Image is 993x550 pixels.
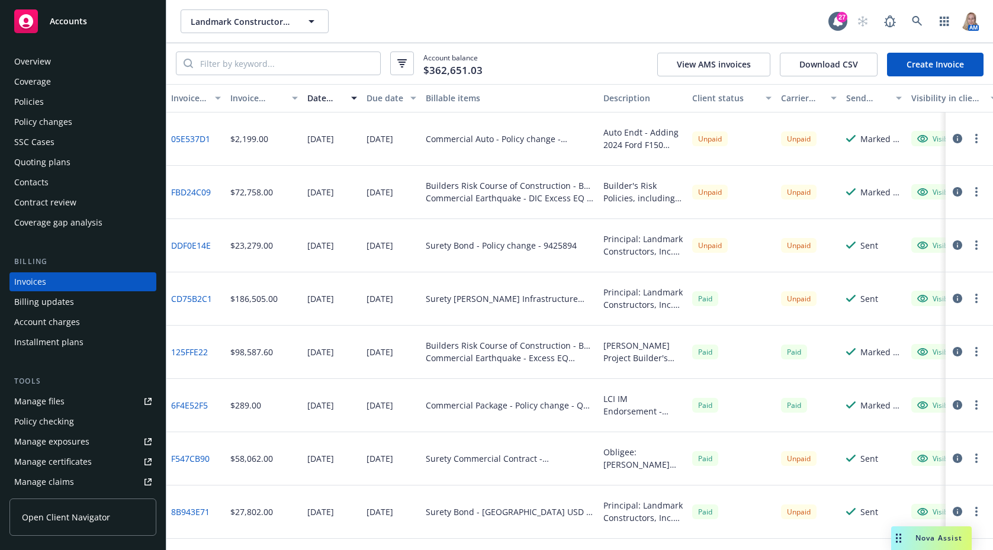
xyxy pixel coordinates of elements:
[14,72,51,91] div: Coverage
[9,272,156,291] a: Invoices
[367,346,393,358] div: [DATE]
[171,346,208,358] a: 125FFE22
[426,239,577,252] div: Surety Bond - Policy change - 9425894
[9,52,156,71] a: Overview
[14,112,72,131] div: Policy changes
[230,92,285,104] div: Invoice amount
[307,292,334,305] div: [DATE]
[917,133,954,144] div: Visible
[14,432,89,451] div: Manage exposures
[230,239,273,252] div: $23,279.00
[426,192,594,204] div: Commercial Earthquake - DIC Excess EQ & Flood $5,447,179 x $5M - FDX03000276-00
[9,292,156,311] a: Billing updates
[9,375,156,387] div: Tools
[14,292,74,311] div: Billing updates
[781,131,817,146] div: Unpaid
[657,53,770,76] button: View AMS invoices
[887,53,984,76] a: Create Invoice
[9,72,156,91] a: Coverage
[9,472,156,491] a: Manage claims
[860,506,878,518] div: Sent
[692,291,718,306] span: Paid
[50,17,87,26] span: Accounts
[230,186,273,198] div: $72,758.00
[426,339,594,352] div: Builders Risk Course of Construction - BR & $5M EQ & Flood - IMU30093222600
[603,446,683,471] div: Obligee: [PERSON_NAME] Joint Unified School District Contract/Bond Amount: $10,091,530.00 Desc: [...
[14,133,54,152] div: SSC Cases
[171,133,210,145] a: 05E537D1
[603,286,683,311] div: Principal: Landmark Constructors, Inc. Obligee: [PERSON_NAME] Infrastructure West Co. Bond Amount...
[367,399,393,411] div: [DATE]
[22,511,110,523] span: Open Client Navigator
[226,84,303,112] button: Invoice amount
[367,506,393,518] div: [DATE]
[367,133,393,145] div: [DATE]
[307,92,344,104] div: Date issued
[421,84,599,112] button: Billable items
[367,92,403,104] div: Due date
[692,238,728,253] div: Unpaid
[307,239,334,252] div: [DATE]
[603,499,683,524] div: Principal: Landmark Constructors, Inc. Obligee: [GEOGRAPHIC_DATA] USD Bond Amount: $3,567,511.00 ...
[230,506,273,518] div: $27,802.00
[917,186,954,197] div: Visible
[171,399,208,411] a: 6F4E52F5
[307,133,334,145] div: [DATE]
[933,9,956,33] a: Switch app
[692,451,718,466] div: Paid
[9,392,156,411] a: Manage files
[171,506,210,518] a: 8B943E71
[9,432,156,451] a: Manage exposures
[692,345,718,359] div: Paid
[14,92,44,111] div: Policies
[860,399,902,411] div: Marked as sent
[692,398,718,413] span: Paid
[9,5,156,38] a: Accounts
[9,452,156,471] a: Manage certificates
[14,272,46,291] div: Invoices
[915,533,962,543] span: Nova Assist
[14,52,51,71] div: Overview
[837,12,847,22] div: 27
[692,504,718,519] span: Paid
[9,333,156,352] a: Installment plans
[781,92,824,104] div: Carrier status
[891,526,906,550] div: Drag to move
[9,112,156,131] a: Policy changes
[14,452,92,471] div: Manage certificates
[426,452,594,465] div: Surety Commercial Contract - [PERSON_NAME] Joint USD ([PERSON_NAME] Building) - 9470353-1
[171,452,210,465] a: F547CB90
[426,399,594,411] div: Commercial Package - Policy change - QT-630-7W330051-TIL-25
[917,346,954,357] div: Visible
[14,153,70,172] div: Quoting plans
[603,393,683,417] div: LCI IM Endorsement - Travelers - Added Kubota Tractor #7706
[230,133,268,145] div: $2,199.00
[423,53,483,75] span: Account balance
[426,133,594,145] div: Commercial Auto - Policy change - 57UEABE5366
[781,398,807,413] span: Paid
[9,92,156,111] a: Policies
[367,239,393,252] div: [DATE]
[193,52,380,75] input: Filter by keyword...
[860,186,902,198] div: Marked as sent
[781,504,817,519] div: Unpaid
[891,526,972,550] button: Nova Assist
[603,179,683,204] div: Builder's Risk Policies, including EQ & Flood. Wheatland MPR Building Project. Effective: [DATE] ...
[917,400,954,410] div: Visible
[9,313,156,332] a: Account charges
[307,452,334,465] div: [DATE]
[367,292,393,305] div: [DATE]
[307,399,334,411] div: [DATE]
[426,292,594,305] div: Surety [PERSON_NAME] Infrastructure [GEOGRAPHIC_DATA]. - I 80 WB Truck Scales; Contract No. 040A5...
[781,238,817,253] div: Unpaid
[781,291,817,306] div: Unpaid
[860,239,878,252] div: Sent
[14,313,80,332] div: Account charges
[860,346,902,358] div: Marked as sent
[184,59,193,68] svg: Search
[426,352,594,364] div: Commercial Earthquake - Excess EQ $5,291,530 x $5M - [PERSON_NAME] Wagoneer - CTE013018
[917,453,954,464] div: Visible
